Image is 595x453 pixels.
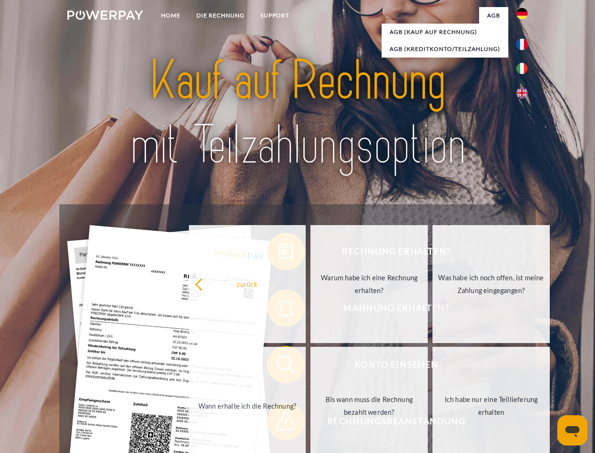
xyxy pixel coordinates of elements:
[382,24,508,41] a: AGB (Kauf auf Rechnung)
[438,271,544,297] div: Was habe ich noch offen, ist meine Zahlung eingegangen?
[516,39,528,50] img: fr
[516,87,528,99] img: en
[67,10,143,20] img: logo-powerpay-white.svg
[195,277,301,290] div: zurück
[188,7,253,24] a: DIE RECHNUNG
[557,415,587,445] iframe: Schaltfläche zum Öffnen des Messaging-Fensters
[516,8,528,19] img: de
[382,41,508,58] a: AGB (Kreditkonto/Teilzahlung)
[438,393,544,419] div: Ich habe nur eine Teillieferung erhalten
[432,225,550,343] a: Was habe ich noch offen, ist meine Zahlung eingegangen?
[316,271,422,297] div: Warum habe ich eine Rechnung erhalten?
[516,63,528,74] img: it
[195,399,301,412] div: Wann erhalte ich die Rechnung?
[90,45,505,181] img: title-powerpay_de.svg
[316,393,422,419] div: Bis wann muss die Rechnung bezahlt werden?
[479,7,508,24] a: agb
[153,7,188,24] a: Home
[253,7,297,24] a: SUPPORT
